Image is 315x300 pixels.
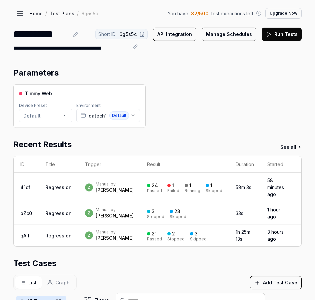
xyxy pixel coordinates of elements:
div: Running [185,189,200,193]
div: Skipped [170,215,186,219]
span: 6g5s5c [119,31,137,38]
a: oZc0 [20,210,32,216]
a: Regression [45,184,72,190]
div: Stopped [147,215,164,219]
button: Add Test Case [250,276,302,289]
div: / [45,10,47,17]
time: 3 hours ago [267,229,284,242]
span: You have [168,10,188,17]
div: Skipped [190,237,207,241]
h2: Test Cases [13,257,56,269]
span: qatech1 [89,112,107,119]
div: 1 [210,182,212,188]
span: z [85,209,93,217]
button: API Integration [153,28,196,41]
time: 33s [236,210,243,216]
time: 58 minutes ago [267,177,284,197]
div: Skipped [206,189,222,193]
div: Manual by [96,229,134,235]
span: 82 / 500 [191,10,209,17]
h2: Recent Results [13,139,72,150]
button: Manage Schedules [202,28,256,41]
button: Graph [42,276,75,289]
div: [PERSON_NAME] [96,212,134,219]
span: Timmy Web [25,90,52,97]
div: [PERSON_NAME] [96,235,134,241]
div: [PERSON_NAME] [96,187,134,193]
button: Run Tests [262,28,302,41]
span: Default [109,111,129,120]
a: Regression [45,210,72,216]
a: qAif [20,233,30,238]
span: test executions left [211,10,253,17]
th: Duration [229,156,261,173]
a: 41cf [20,184,30,190]
div: 21 [152,231,157,237]
span: z [85,183,93,191]
button: qatech1Default [76,109,140,122]
time: 1h 25m 13s [236,229,250,242]
a: Home [29,10,43,17]
div: 1 [189,182,191,188]
th: Started [261,156,291,173]
div: 24 [152,182,158,188]
button: Upgrade Now [265,8,302,19]
a: See all [280,144,302,150]
div: 2 [172,231,175,237]
label: Environment [76,103,101,108]
span: z [85,231,93,239]
div: Stopped [167,237,185,241]
span: Short ID: [98,31,117,38]
th: Trigger [78,156,140,173]
button: List [15,276,42,289]
div: 3 [195,231,198,237]
span: List [28,279,37,286]
div: Manual by [96,181,134,187]
div: Default [23,112,41,119]
th: Title [39,156,78,173]
div: Manual by [96,207,134,212]
div: 3 [152,208,155,214]
div: Passed [147,189,162,193]
time: 1 hour ago [267,207,280,219]
span: Graph [55,279,70,286]
div: Passed [147,237,162,241]
time: 58m 3s [236,184,251,190]
a: Regression [45,233,72,238]
div: 23 [174,208,180,214]
th: Result [140,156,229,173]
th: ID [14,156,39,173]
div: 1 [172,182,174,188]
a: Test Plans [50,10,74,17]
button: Default [19,109,72,122]
label: Device Preset [19,103,47,108]
div: / [77,10,79,17]
div: Failed [167,189,179,193]
div: 6g5s5c [81,10,98,17]
h2: Parameters [13,67,59,79]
